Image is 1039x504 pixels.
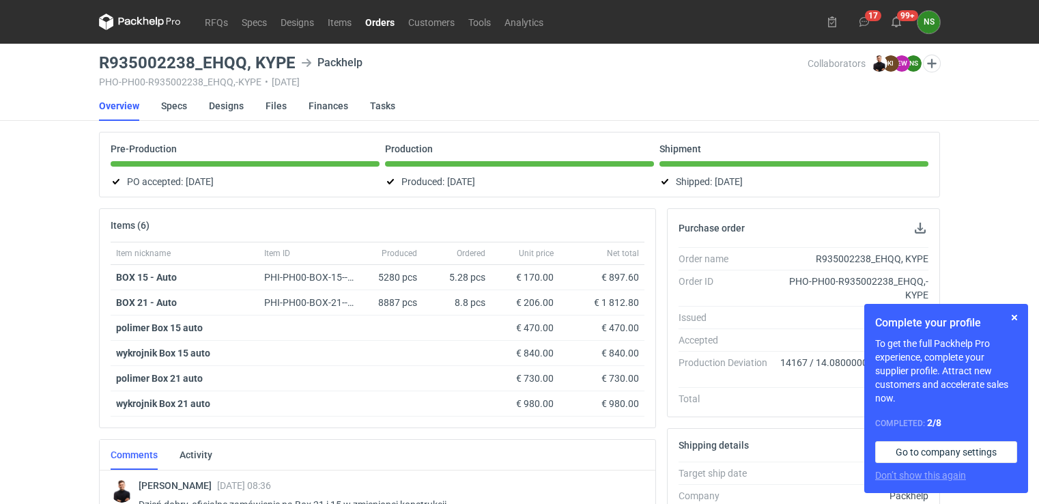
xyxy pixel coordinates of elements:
h2: Shipping details [679,440,749,451]
div: [DATE] [778,311,928,324]
a: Customers [401,14,461,30]
span: [DATE] [715,173,743,190]
div: 8887 pcs [361,290,423,316]
div: Shipped: [659,173,928,190]
div: R935002238_EHQQ, KYPE [778,252,928,266]
a: Items [321,14,358,30]
strong: 2 / 8 [927,417,941,428]
span: • [265,76,268,87]
span: 14167 / 14.080000000000002 pcs ( ) [778,356,928,383]
strong: wykrojnik Box 15 auto [116,348,210,359]
div: € 5 730.40 [778,392,928,406]
strong: polimer Box 15 auto [116,322,203,333]
div: € 980.00 [496,397,554,410]
button: Edit collaborators [923,55,941,72]
button: Download PO [912,220,928,236]
div: Company [679,489,778,503]
span: Ordered [457,248,485,259]
span: [PERSON_NAME] [139,480,217,491]
button: 99+ [885,11,907,33]
span: Item ID [264,248,290,259]
strong: BOX 21 - Auto [116,297,177,308]
span: Produced [382,248,417,259]
div: Production Deviation [679,356,778,383]
button: NS [917,11,940,33]
figcaption: KI [883,55,899,72]
a: RFQs [198,14,235,30]
div: Total [679,392,778,406]
div: Completed: [875,416,1017,430]
div: PHI-PH00-BOX-21---AUTO [264,296,356,309]
div: PHO-PH00-R935002238_EHQQ,-KYPE [DATE] [99,76,808,87]
a: Go to company settings [875,441,1017,463]
div: Issued [679,311,778,324]
p: Production [385,143,433,154]
a: Finances [309,91,348,121]
div: € 897.60 [565,270,639,284]
a: Specs [161,91,187,121]
span: Unit price [519,248,554,259]
svg: Packhelp Pro [99,14,181,30]
h2: Purchase order [679,223,745,234]
div: Order name [679,252,778,266]
span: Item nickname [116,248,171,259]
div: Packhelp [301,55,362,71]
div: 8.8 pcs [423,290,491,316]
strong: polimer Box 21 auto [116,373,203,384]
p: Shipment [659,143,701,154]
a: Overview [99,91,139,121]
div: Natalia Stępak [917,11,940,33]
div: € 1 812.80 [565,296,639,309]
div: Produced: [385,173,654,190]
h3: R935002238_EHQQ, KYPE [99,55,296,71]
a: Tools [461,14,498,30]
div: Order ID [679,275,778,302]
a: Files [266,91,287,121]
a: Activity [180,440,212,470]
strong: BOX 15 - Auto [116,272,177,283]
a: Specs [235,14,274,30]
div: PHO-PH00-R935002238_EHQQ,-KYPE [778,275,928,302]
div: € 170.00 [496,270,554,284]
button: Don’t show this again [875,468,966,482]
span: [DATE] [186,173,214,190]
div: Accepted [679,333,778,347]
p: Pre-Production [111,143,177,154]
span: Net total [607,248,639,259]
a: Analytics [498,14,550,30]
a: Designs [209,91,244,121]
figcaption: NS [905,55,922,72]
div: 5280 pcs [361,265,423,290]
img: Tomasz Kubiak [871,55,887,72]
img: Tomasz Kubiak [111,480,133,503]
div: PHI-PH00-BOX-15---AUTO [264,270,356,284]
div: € 980.00 [565,397,639,410]
span: Collaborators [808,58,866,69]
div: € 206.00 [496,296,554,309]
a: Designs [274,14,321,30]
div: Packhelp [778,489,928,503]
a: Comments [111,440,158,470]
div: € 840.00 [496,346,554,360]
button: Skip for now [1006,309,1023,326]
div: € 470.00 [565,321,639,335]
a: Orders [358,14,401,30]
h2: Items (6) [111,220,150,231]
span: [DATE] 08:36 [217,480,271,491]
div: 5.28 pcs [423,265,491,290]
a: Tasks [370,91,395,121]
div: € 730.00 [496,372,554,385]
div: PO accepted: [111,173,380,190]
p: To get the full Packhelp Pro experience, complete your supplier profile. Attract new customers an... [875,337,1017,405]
button: 17 [853,11,875,33]
div: € 470.00 [496,321,554,335]
div: € 730.00 [565,372,639,385]
strong: wykrojnik Box 21 auto [116,398,210,409]
figcaption: EW [894,55,910,72]
div: [DATE] [778,333,928,347]
span: [DATE] [447,173,475,190]
div: Target ship date [679,466,778,480]
h1: Complete your profile [875,315,1017,331]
